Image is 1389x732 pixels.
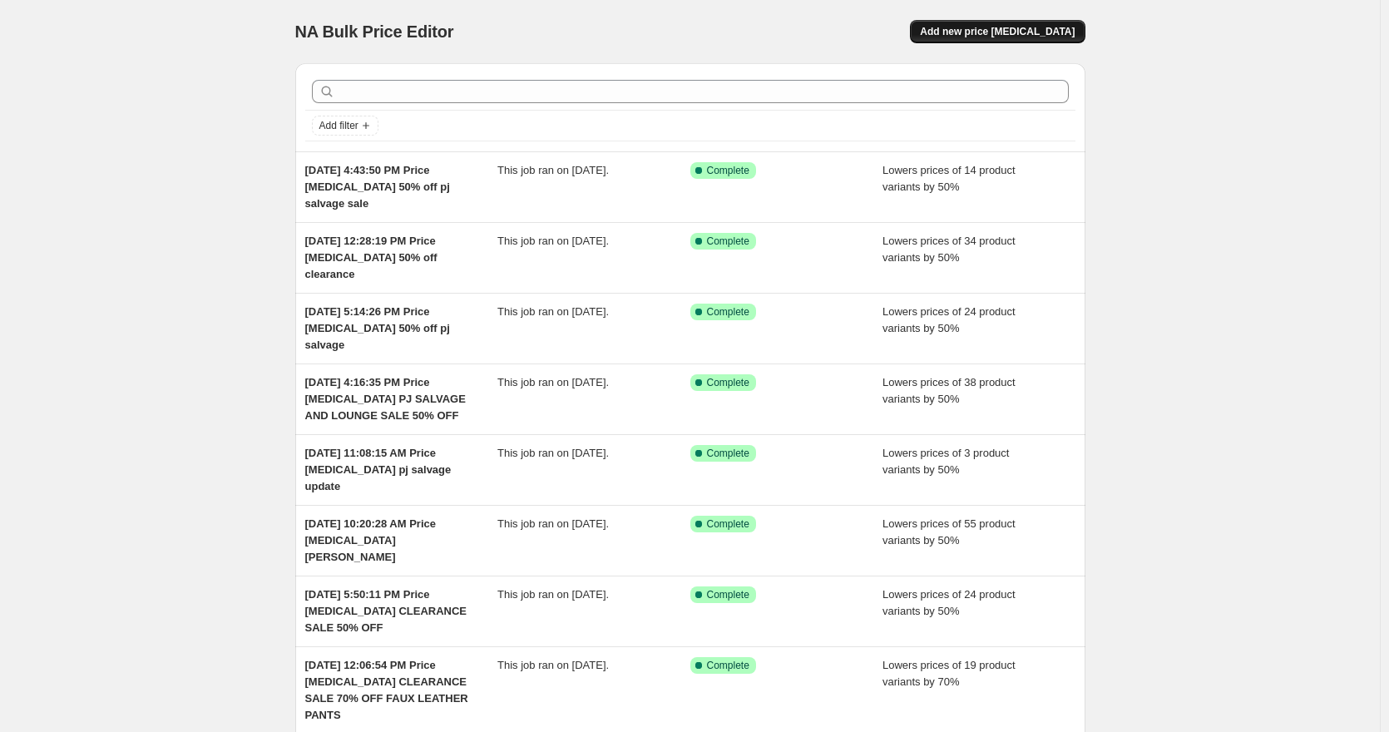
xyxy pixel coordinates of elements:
[707,447,749,460] span: Complete
[305,588,467,634] span: [DATE] 5:50:11 PM Price [MEDICAL_DATA] CLEARANCE SALE 50% OFF
[882,517,1016,547] span: Lowers prices of 55 product variants by 50%
[319,119,358,132] span: Add filter
[497,517,609,530] span: This job ran on [DATE].
[305,235,437,280] span: [DATE] 12:28:19 PM Price [MEDICAL_DATA] 50% off clearance
[882,447,1009,476] span: Lowers prices of 3 product variants by 50%
[707,164,749,177] span: Complete
[882,305,1016,334] span: Lowers prices of 24 product variants by 50%
[882,235,1016,264] span: Lowers prices of 34 product variants by 50%
[312,116,378,136] button: Add filter
[707,305,749,319] span: Complete
[497,376,609,388] span: This job ran on [DATE].
[497,305,609,318] span: This job ran on [DATE].
[910,20,1085,43] button: Add new price [MEDICAL_DATA]
[497,164,609,176] span: This job ran on [DATE].
[882,588,1016,617] span: Lowers prices of 24 product variants by 50%
[305,447,452,492] span: [DATE] 11:08:15 AM Price [MEDICAL_DATA] pj salvage update
[882,659,1016,688] span: Lowers prices of 19 product variants by 70%
[305,517,437,563] span: [DATE] 10:20:28 AM Price [MEDICAL_DATA] [PERSON_NAME]
[707,588,749,601] span: Complete
[305,164,450,210] span: [DATE] 4:43:50 PM Price [MEDICAL_DATA] 50% off pj salvage sale
[295,22,454,41] span: NA Bulk Price Editor
[305,305,450,351] span: [DATE] 5:14:26 PM Price [MEDICAL_DATA] 50% off pj salvage
[882,164,1016,193] span: Lowers prices of 14 product variants by 50%
[920,25,1075,38] span: Add new price [MEDICAL_DATA]
[707,235,749,248] span: Complete
[305,376,466,422] span: [DATE] 4:16:35 PM Price [MEDICAL_DATA] PJ SALVAGE AND LOUNGE SALE 50% OFF
[497,235,609,247] span: This job ran on [DATE].
[707,659,749,672] span: Complete
[707,517,749,531] span: Complete
[497,447,609,459] span: This job ran on [DATE].
[882,376,1016,405] span: Lowers prices of 38 product variants by 50%
[305,659,468,721] span: [DATE] 12:06:54 PM Price [MEDICAL_DATA] CLEARANCE SALE 70% OFF FAUX LEATHER PANTS
[497,588,609,601] span: This job ran on [DATE].
[707,376,749,389] span: Complete
[497,659,609,671] span: This job ran on [DATE].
